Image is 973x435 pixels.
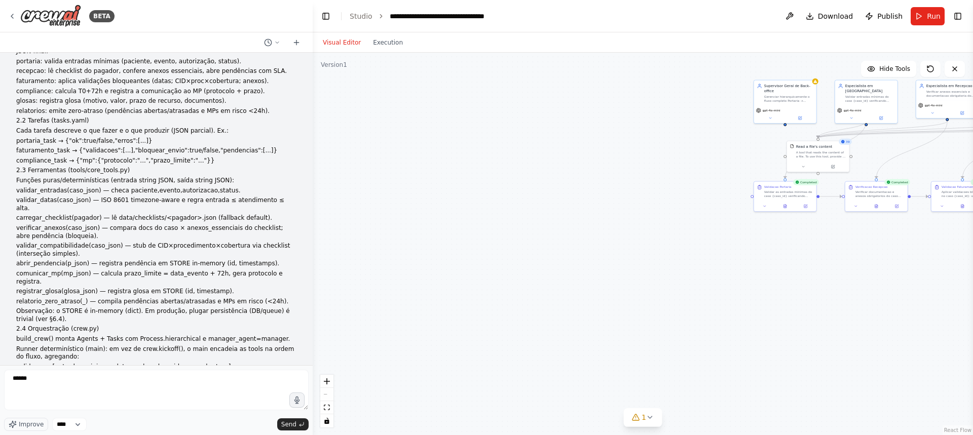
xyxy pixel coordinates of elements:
p: Funções puras/determinísticas (entrada string JSON, saída string JSON): [16,177,296,185]
button: Hide Tools [861,61,916,77]
p: build_crew() monta Agents + Tasks com Process.hierarchical e manager_agent=manager. [16,335,296,343]
p: abrir_pendencia(p_json) — registra pendência em STORE in-memory (id, timestamps). [16,260,296,268]
p: validar_entradas(caso_json) — checa paciente,evento,autorizacao,status. [16,187,296,195]
p: relatorio_zero_atraso(_) — compila pendências abertas/atrasadas e MPs em risco (<24h). [16,298,296,306]
button: View output [952,203,973,209]
p: portaria: valida entradas mínimas (paciente, evento, autorização, status). [16,58,296,66]
p: validar_datas(caso_json) — ISO 8601 timezone-aware e regra entrada ≤ atendimento ≤ alta. [16,196,296,212]
p: recepcao: lê checklist do pagador, confere anexos essenciais, abre pendências com SLA. [16,67,296,75]
img: Logo [20,5,81,27]
p: faturamento_task → {"validacoes":[...],"bloquear_envio":true/false,"pendencias":[...]} [16,147,296,155]
span: Run [927,11,941,21]
div: Validacao Portaria [764,185,792,189]
div: Especialista em [GEOGRAPHIC_DATA] [845,84,894,94]
div: Gerenciar hierarquicamente o fluxo completo Portaria → Recepção → Faturamento → Compliance/MP → G... [764,95,813,103]
div: Completed [884,179,910,185]
p: glosas: registra glosa (motivo, valor, prazo de recurso, documentos). [16,97,296,105]
div: Completed [793,179,819,185]
p: registrar_glosa(glosa_json) — registra glosa em STORE (id, timestamp). [16,288,296,296]
button: zoom in [320,375,333,388]
button: Open in side panel [888,203,905,209]
p: Cada tarefa descreve o que fazer e o que produzir (JSON parcial). Ex.: [16,127,296,135]
button: Click to speak your automation idea [289,392,305,408]
span: gpt-4o-mini [844,108,862,112]
span: 39 [846,140,850,144]
p: 2.4 Orquestração (crew.py) [16,325,296,333]
button: Show right sidebar [951,9,965,23]
div: Verificacao Recepcao [855,185,888,189]
div: Read a file's content [796,144,833,149]
button: Open in side panel [797,203,814,209]
button: Visual Editor [317,36,367,49]
span: 1 [642,412,646,422]
button: Start a new chat [288,36,305,49]
p: validar_compatibilidade(caso_json) — stub de CID×procedimento×cobertura via checklist (interseção... [16,242,296,258]
p: carregar_checklist(pagador) — lê data/checklists/ <pagador> .json (fallback default). [16,214,296,222]
div: Verificar documentacao e anexos obrigatorios do caso {caso_id} conforme checklist do pagador {pag... [855,190,905,198]
div: Validar entradas mínimas do caso {caso_id} verificando presença e integridade de: dados do pacien... [845,95,894,103]
span: gpt-4o-mini [763,108,780,112]
span: Download [818,11,853,21]
p: compliance_task → {"mp":{"protocolo":"...","prazo_limite":"..."}} [16,157,296,165]
p: Runner determinístico (main): em vez de crew.kickoff(), o main encadeia as tools na ordem do flux... [16,345,296,361]
g: Edge from f46a329b-6041-466f-9650-af74d5be65f3 to 676a2f93-4875-441a-bc78-184485cb63ce [819,194,842,199]
p: comunicar_mp(mp_json) — calcula prazo_limite = data_evento + 72h, gera protocolo e registra. [16,270,296,286]
g: Edge from e23ccfd7-b79b-41a8-8691-a44b2dd59eff to 60a57cc3-aa26-4764-94ee-6d0a761add13 [815,121,869,138]
button: Run [911,7,945,25]
p: 2.2 Tarefas (tasks.yaml) [16,117,296,125]
button: View output [774,203,796,209]
div: Especialista em [GEOGRAPHIC_DATA]Validar entradas mínimas do caso {caso_id} verificando presença ... [835,80,898,124]
p: validacoes: [entradas_minimas, datas_ordenadas, cid_proc_cobertura] [16,363,296,371]
button: Send [277,418,309,430]
a: Studio [350,12,372,20]
a: React Flow attribution [944,427,971,433]
g: Edge from 676a2f93-4875-441a-bc78-184485cb63ce to 832d58fe-c4c9-4ceb-bb55-a1862320fc01 [911,194,928,199]
div: Version 1 [321,61,347,69]
span: Improve [19,420,44,428]
span: gpt-4o-mini [925,103,943,107]
p: Observação: o STORE é in-memory (dict). Em produção, plugar persistência (DB/queue) é trivial (ve... [16,307,296,323]
div: CompletedValidacao PortariaValidar as entradas minimas do caso {caso_id} verificando presenca obr... [754,181,817,212]
div: React Flow controls [320,375,333,427]
div: A tool that reads the content of a file. To use this tool, provide a 'file_path' parameter with t... [796,150,846,159]
p: relatorios: emite zero-atraso (pendências abertas/atrasadas e MPs em risco <24h). [16,107,296,115]
div: Supervisor Geral de Back-office [764,84,813,94]
p: portaria_task → {"ok":true/false,"erros":[...]} [16,137,296,145]
div: 39FileReadToolRead a file's contentA tool that reads the content of a file. To use this tool, pro... [787,141,850,173]
button: View output [866,203,887,209]
button: fit view [320,401,333,414]
div: Supervisor Geral de Back-officeGerenciar hierarquicamente o fluxo completo Portaria → Recepção → ... [754,80,817,124]
div: CompletedVerificacao RecepcaoVerificar documentacao e anexos obrigatorios do caso {caso_id} confo... [845,181,908,212]
button: Open in side panel [785,115,814,121]
span: Send [281,420,296,428]
button: Open in side panel [867,115,895,121]
button: Switch to previous chat [260,36,284,49]
span: Hide Tools [879,65,910,73]
nav: breadcrumb [350,11,504,21]
button: Download [802,7,857,25]
button: Publish [861,7,907,25]
span: Publish [877,11,903,21]
p: 2.3 Ferramentas (tools/core_tools.py) [16,167,296,175]
button: Hide left sidebar [319,9,333,23]
img: FileReadTool [790,144,794,148]
g: Edge from 149980eb-b64e-41f6-84a2-8fb3563666c4 to 676a2f93-4875-441a-bc78-184485cb63ce [874,121,950,178]
div: Validar as entradas minimas do caso {caso_id} verificando presenca obrigatoria de: dados do pacie... [764,190,813,198]
p: compliance: calcula T0+72h e registra a comunicação ao MP (protocolo + prazo). [16,88,296,96]
p: faturamento: aplica validações bloqueantes (datas; CID×proc×cobertura; anexos). [16,77,296,86]
button: Execution [367,36,409,49]
button: toggle interactivity [320,414,333,427]
button: 1 [623,408,662,427]
div: BETA [89,10,115,22]
button: Improve [4,418,48,431]
button: Open in side panel [818,164,847,170]
p: verificar_anexos(caso_json) — compara docs do caso × anexos_essenciais do checklist; abre pendênc... [16,224,296,240]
